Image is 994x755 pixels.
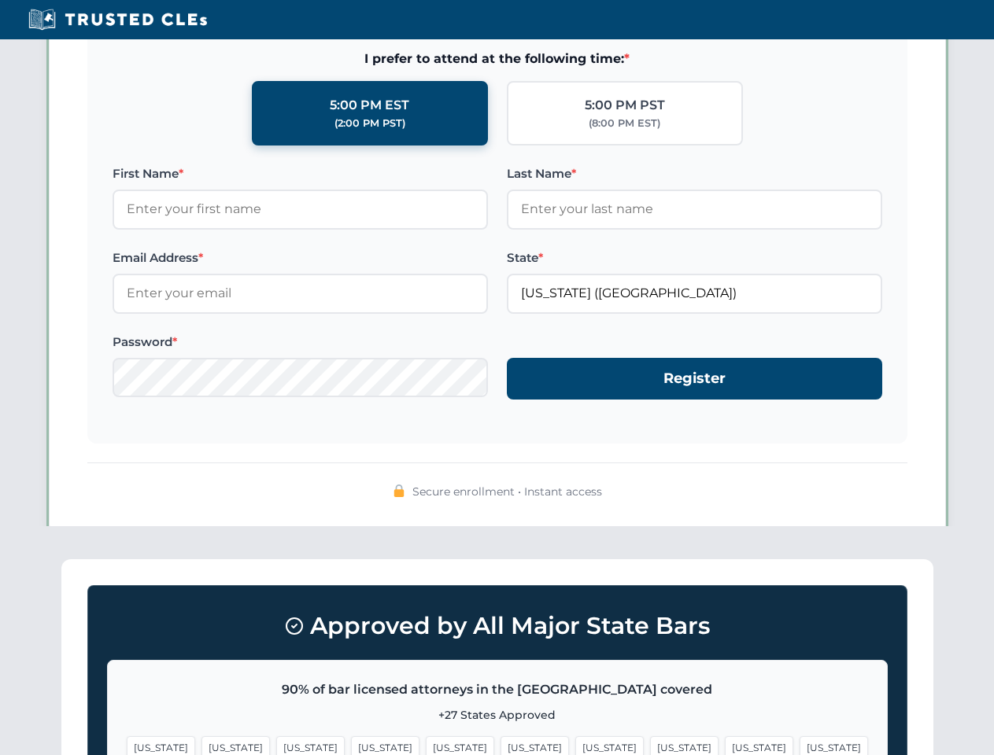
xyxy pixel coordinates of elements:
[507,164,882,183] label: Last Name
[412,483,602,500] span: Secure enrollment • Instant access
[107,605,888,647] h3: Approved by All Major State Bars
[113,190,488,229] input: Enter your first name
[127,706,868,724] p: +27 States Approved
[507,358,882,400] button: Register
[507,190,882,229] input: Enter your last name
[507,274,882,313] input: Florida (FL)
[24,8,212,31] img: Trusted CLEs
[127,679,868,700] p: 90% of bar licensed attorneys in the [GEOGRAPHIC_DATA] covered
[589,116,660,131] div: (8:00 PM EST)
[393,484,405,497] img: 🔒
[113,274,488,313] input: Enter your email
[113,164,488,183] label: First Name
[113,333,488,352] label: Password
[507,249,882,267] label: State
[330,95,409,116] div: 5:00 PM EST
[585,95,665,116] div: 5:00 PM PST
[113,249,488,267] label: Email Address
[334,116,405,131] div: (2:00 PM PST)
[113,49,882,69] span: I prefer to attend at the following time:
